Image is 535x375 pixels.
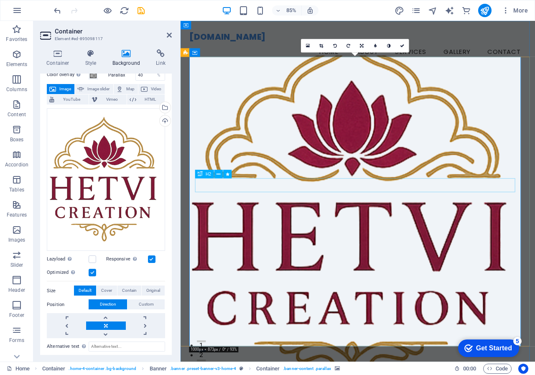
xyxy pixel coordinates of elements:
input: Alternative text... [89,342,165,352]
p: Boxes [10,136,24,143]
button: text_generator [445,5,455,15]
i: On resize automatically adjust zoom level to fit chosen device. [306,7,314,14]
a: Blur [369,39,382,52]
i: Pages (Ctrl+Alt+S) [411,6,421,15]
a: Rotate left 90° [328,39,341,52]
div: 2-hHWKamtFMRSiEH3Ll6m60A.PNG [47,108,165,251]
i: AI Writer [445,6,454,15]
i: Undo: Change image (Ctrl+Z) [53,6,62,15]
span: H2 [206,172,211,176]
span: . banner-content .parallax [283,364,331,374]
span: Cover [101,286,112,296]
button: Custom [127,299,165,309]
span: Video [150,84,162,94]
button: Contain [117,286,141,296]
span: Click to select. Double-click to edit [150,364,167,374]
p: Columns [6,86,27,93]
label: Color overlay [47,70,89,80]
button: Cover [97,286,117,296]
button: pages [411,5,421,15]
span: Custom [139,299,154,309]
span: More [502,6,528,15]
button: publish [478,4,492,17]
button: 85% [272,5,302,15]
button: Image slider [75,84,113,94]
div: Get Started [23,9,59,17]
span: HTML [139,94,162,105]
p: Features [7,212,27,218]
button: reload [119,5,129,15]
i: Publish [480,6,489,15]
i: Design (Ctrl+Alt+Y) [395,6,404,15]
p: Content [8,111,26,118]
button: Click here to leave preview mode and continue editing [102,5,112,15]
h2: Container [55,28,172,35]
button: navigator [428,5,438,15]
button: HTML [127,94,165,105]
label: Parallax [108,73,135,77]
p: Header [8,287,25,293]
p: Tables [9,186,24,193]
span: Map [125,84,135,94]
i: Navigator [428,6,438,15]
a: Confirm ( Ctrl ⏎ ) [396,39,409,52]
a: Change orientation [355,39,369,52]
span: Vimeo [100,94,124,105]
h6: 85% [285,5,298,15]
label: Lazyload [47,254,89,264]
span: Direction [100,299,116,309]
button: Map [114,84,138,94]
button: Default [74,286,96,296]
span: Contain [122,286,137,296]
span: . banner .preset-banner-v3-home-4 [170,364,236,374]
p: Elements [6,61,28,68]
p: Images [8,237,25,243]
a: Crop mode [315,39,328,52]
label: Size [47,286,74,296]
div: 5 [60,2,68,10]
p: Footer [9,312,24,319]
button: YouTube [47,94,89,105]
p: Slider [10,262,23,268]
label: Responsive [106,254,148,264]
button: design [395,5,405,15]
span: Default [79,286,92,296]
i: This element contains a background [335,366,340,371]
button: Direction [89,299,127,309]
i: Commerce [461,6,471,15]
span: . home-4-container .bg-background [69,364,136,374]
span: : [469,365,470,372]
span: Click to select. Double-click to edit [256,364,280,374]
button: Vimeo [89,94,126,105]
a: Rotate right 90° [341,39,355,52]
span: Click to select. Double-click to edit [42,364,66,374]
span: Image [59,84,72,94]
a: Greyscale [382,39,395,52]
a: Click to cancel selection. Double-click to open Pages [7,364,30,374]
p: Favorites [6,36,27,43]
a: Select files from the file manager, stock photos, or upload file(s) [301,39,315,52]
h4: Link [150,49,172,67]
h4: Style [79,49,106,67]
button: Code [483,364,512,374]
div: Get Started 5 items remaining, 0% complete [5,4,66,22]
span: Code [487,364,508,374]
label: Optimized [47,268,89,278]
span: YouTube [57,94,86,105]
h6: Session time [454,364,476,374]
button: Original [142,286,165,296]
i: This element is a customizable preset [239,366,243,371]
i: Save (Ctrl+S) [136,6,146,15]
button: undo [52,5,62,15]
button: save [136,5,146,15]
i: Reload page [120,6,129,15]
button: More [498,4,531,17]
nav: breadcrumb [42,364,340,374]
button: Image [47,84,74,94]
h3: Element #ed-895098117 [55,35,155,43]
h4: Container [40,49,79,67]
div: % [153,70,165,80]
p: Accordion [5,161,28,168]
button: Usercentrics [518,364,528,374]
button: commerce [461,5,471,15]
